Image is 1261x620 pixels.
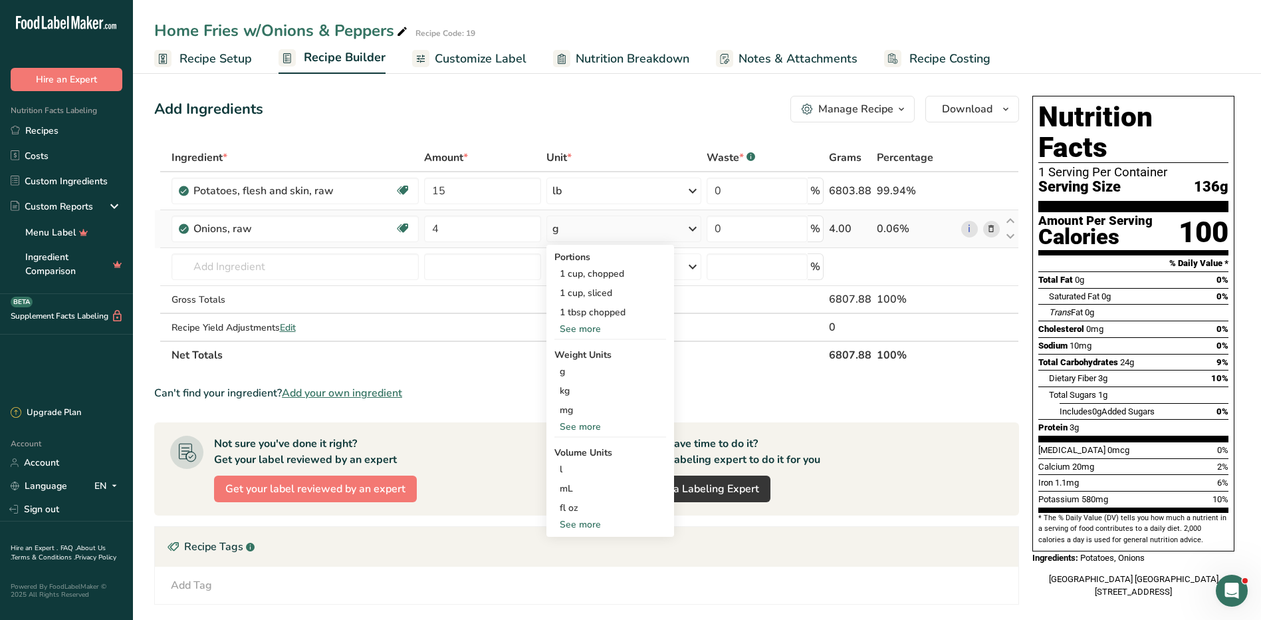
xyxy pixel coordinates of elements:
[1092,406,1101,416] span: 0g
[179,50,252,68] span: Recipe Setup
[1216,324,1228,334] span: 0%
[560,482,661,496] div: mL
[172,253,419,280] input: Add Ingredient
[942,101,992,117] span: Download
[1217,445,1228,455] span: 0%
[1075,275,1084,285] span: 0g
[155,527,1018,567] div: Recipe Tags
[576,50,689,68] span: Nutrition Breakdown
[214,476,417,502] button: Get your label reviewed by an expert
[554,348,666,362] div: Weight Units
[172,150,227,166] span: Ingredient
[1216,291,1228,301] span: 0%
[1055,478,1079,488] span: 1.1mg
[1072,462,1094,472] span: 20mg
[1038,275,1073,285] span: Total Fat
[1070,341,1091,351] span: 10mg
[1216,357,1228,367] span: 9%
[1032,573,1234,599] div: [GEOGRAPHIC_DATA] [GEOGRAPHIC_DATA] [STREET_ADDRESS]
[415,27,475,39] div: Recipe Code: 19
[169,341,827,369] th: Net Totals
[829,291,871,307] div: 6807.88
[552,221,559,237] div: g
[1038,324,1084,334] span: Cholesterol
[1211,373,1228,383] span: 10%
[874,341,959,369] th: 100%
[909,50,990,68] span: Recipe Costing
[790,96,915,122] button: Manage Recipe
[11,543,106,562] a: About Us .
[214,436,397,468] div: Not sure you've done it right? Get your label reviewed by an expert
[193,221,360,237] div: Onions, raw
[1212,494,1228,504] span: 10%
[11,474,67,498] a: Language
[829,319,871,335] div: 0
[1038,341,1068,351] span: Sodium
[1179,215,1228,250] div: 100
[171,577,212,593] div: Add Tag
[560,462,661,476] div: l
[1194,179,1228,196] span: 136g
[282,385,402,401] span: Add your own ingredient
[154,44,252,74] a: Recipe Setup
[1085,307,1094,317] span: 0g
[225,481,405,497] span: Get your label reviewed by an expert
[554,264,666,283] div: 1 cup, chopped
[1038,102,1228,163] h1: Nutrition Facts
[877,150,933,166] span: Percentage
[716,44,858,74] a: Notes & Attachments
[1049,390,1096,400] span: Total Sugars
[1216,575,1248,607] iframe: Intercom live chat
[1217,478,1228,488] span: 6%
[154,385,1019,401] div: Can't find your ingredient?
[1216,406,1228,416] span: 0%
[546,150,572,166] span: Unit
[1082,494,1108,504] span: 580mg
[11,200,93,214] div: Custom Reports
[1216,275,1228,285] span: 0%
[554,283,666,303] div: 1 cup, sliced
[554,322,666,336] div: See more
[884,44,990,74] a: Recipe Costing
[1038,255,1228,271] section: % Daily Value *
[1038,357,1118,367] span: Total Carbohydrates
[75,553,116,562] a: Privacy Policy
[639,476,770,502] a: Hire a Labeling Expert
[552,183,562,199] div: lb
[424,150,468,166] span: Amount
[554,420,666,434] div: See more
[94,478,122,494] div: EN
[1070,422,1079,432] span: 3g
[11,406,81,420] div: Upgrade Plan
[1032,553,1078,563] span: Ingredients:
[829,150,861,166] span: Grams
[1086,324,1103,334] span: 0mg
[11,68,122,91] button: Hire an Expert
[1120,357,1134,367] span: 24g
[435,50,526,68] span: Customize Label
[1098,390,1107,400] span: 1g
[60,543,76,553] a: FAQ .
[877,183,956,199] div: 99.94%
[172,321,419,335] div: Recipe Yield Adjustments
[1080,553,1145,563] span: Potatoes, Onions
[280,321,296,334] span: Edit
[826,341,874,369] th: 6807.88
[1049,373,1096,383] span: Dietary Fiber
[553,44,689,74] a: Nutrition Breakdown
[554,250,666,264] div: Portions
[1107,445,1129,455] span: 0mcg
[154,19,410,43] div: Home Fries w/Onions & Peppers
[925,96,1019,122] button: Download
[172,293,419,307] div: Gross Totals
[412,44,526,74] a: Customize Label
[1038,494,1080,504] span: Potassium
[193,183,360,199] div: Potatoes, flesh and skin, raw
[1038,228,1153,247] div: Calories
[554,362,666,381] div: g
[11,553,75,562] a: Terms & Conditions .
[1060,406,1155,416] span: Includes Added Sugars
[554,446,666,460] div: Volume Units
[560,501,661,515] div: fl oz
[304,49,386,67] span: Recipe Builder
